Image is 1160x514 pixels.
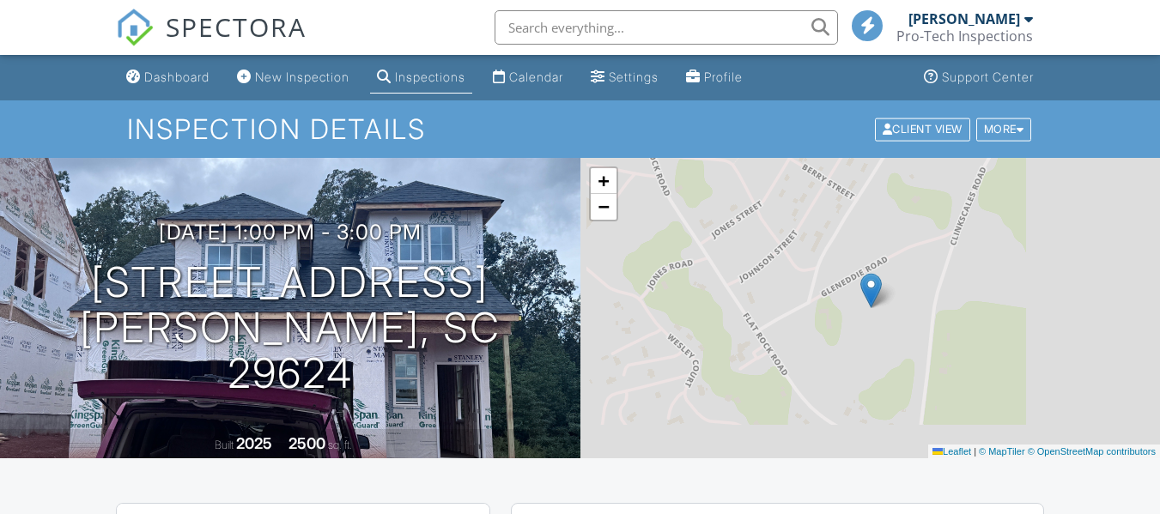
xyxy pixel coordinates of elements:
a: SPECTORA [116,23,307,59]
div: Pro-Tech Inspections [896,27,1033,45]
div: Settings [609,70,659,84]
a: © MapTiler [979,446,1025,457]
a: © OpenStreetMap contributors [1028,446,1156,457]
div: Support Center [942,70,1034,84]
div: Dashboard [144,70,210,84]
a: Inspections [370,62,472,94]
div: 2500 [288,434,325,452]
div: Inspections [395,70,465,84]
input: Search everything... [495,10,838,45]
a: New Inspection [230,62,356,94]
div: 2025 [236,434,272,452]
div: [PERSON_NAME] [908,10,1020,27]
div: Calendar [509,70,563,84]
a: Client View [873,122,975,135]
span: | [974,446,976,457]
span: Built [215,438,234,451]
img: The Best Home Inspection Software - Spectora [116,9,154,46]
a: Zoom in [591,168,616,194]
span: − [598,196,609,217]
span: sq. ft. [328,438,352,451]
a: Dashboard [119,62,216,94]
h3: [DATE] 1:00 pm - 3:00 pm [159,221,422,244]
a: Settings [584,62,665,94]
span: + [598,170,609,191]
span: SPECTORA [166,9,307,45]
img: Marker [860,273,882,308]
div: Profile [704,70,743,84]
div: Client View [875,118,970,141]
div: New Inspection [255,70,349,84]
a: Calendar [486,62,570,94]
div: More [976,118,1032,141]
a: Profile [679,62,750,94]
a: Leaflet [932,446,971,457]
a: Support Center [917,62,1041,94]
a: Zoom out [591,194,616,220]
h1: Inspection Details [127,114,1033,144]
h1: [STREET_ADDRESS] [PERSON_NAME], SC 29624 [27,260,553,396]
